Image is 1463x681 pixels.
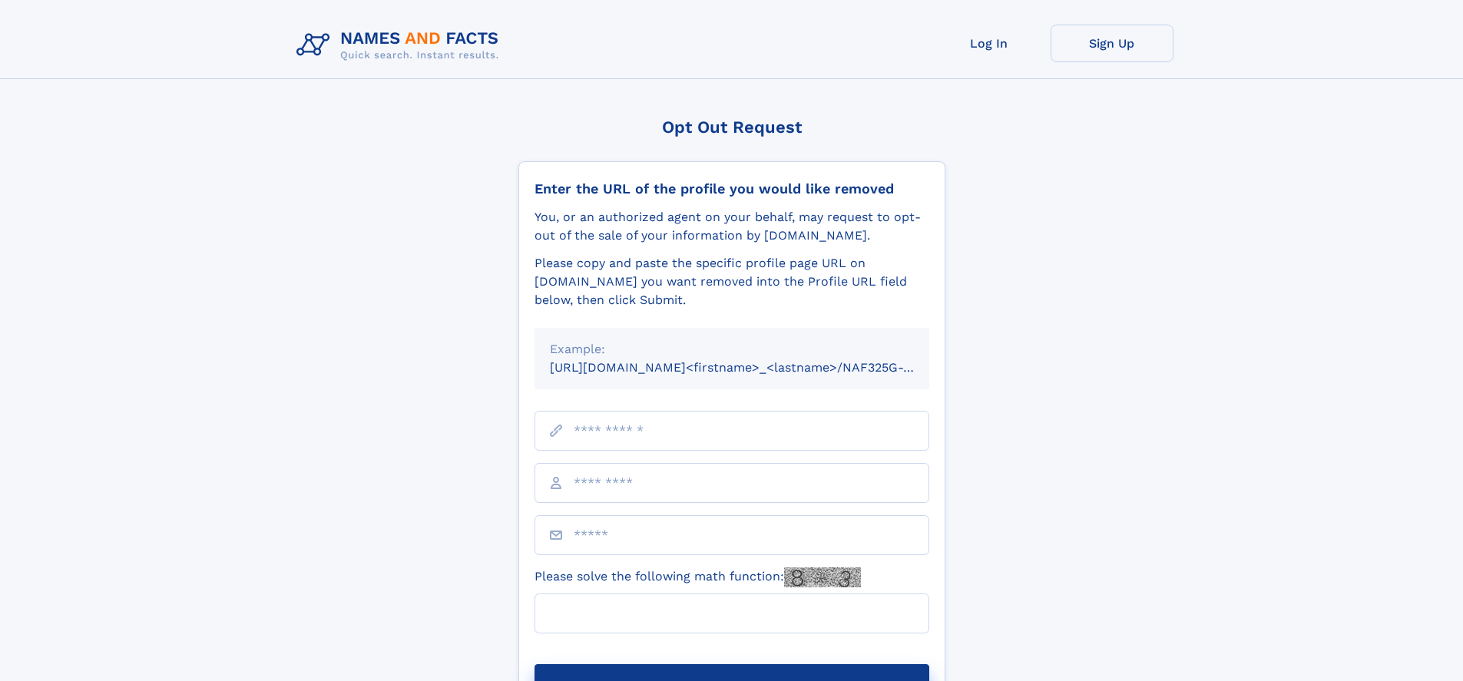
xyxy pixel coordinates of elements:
[1051,25,1173,62] a: Sign Up
[535,567,861,587] label: Please solve the following math function:
[550,340,914,359] div: Example:
[518,117,945,137] div: Opt Out Request
[928,25,1051,62] a: Log In
[535,208,929,245] div: You, or an authorized agent on your behalf, may request to opt-out of the sale of your informatio...
[535,254,929,309] div: Please copy and paste the specific profile page URL on [DOMAIN_NAME] you want removed into the Pr...
[290,25,511,66] img: Logo Names and Facts
[535,180,929,197] div: Enter the URL of the profile you would like removed
[550,360,958,375] small: [URL][DOMAIN_NAME]<firstname>_<lastname>/NAF325G-xxxxxxxx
